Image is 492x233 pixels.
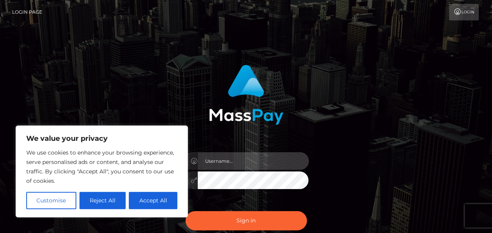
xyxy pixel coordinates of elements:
[26,192,76,209] button: Customise
[186,211,307,230] button: Sign in
[12,4,42,20] a: Login Page
[79,192,126,209] button: Reject All
[198,152,309,170] input: Username...
[129,192,177,209] button: Accept All
[16,126,188,217] div: We value your privacy
[449,4,479,20] a: Login
[26,134,177,143] p: We value your privacy
[209,65,283,125] img: MassPay Login
[26,148,177,186] p: We use cookies to enhance your browsing experience, serve personalised ads or content, and analys...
